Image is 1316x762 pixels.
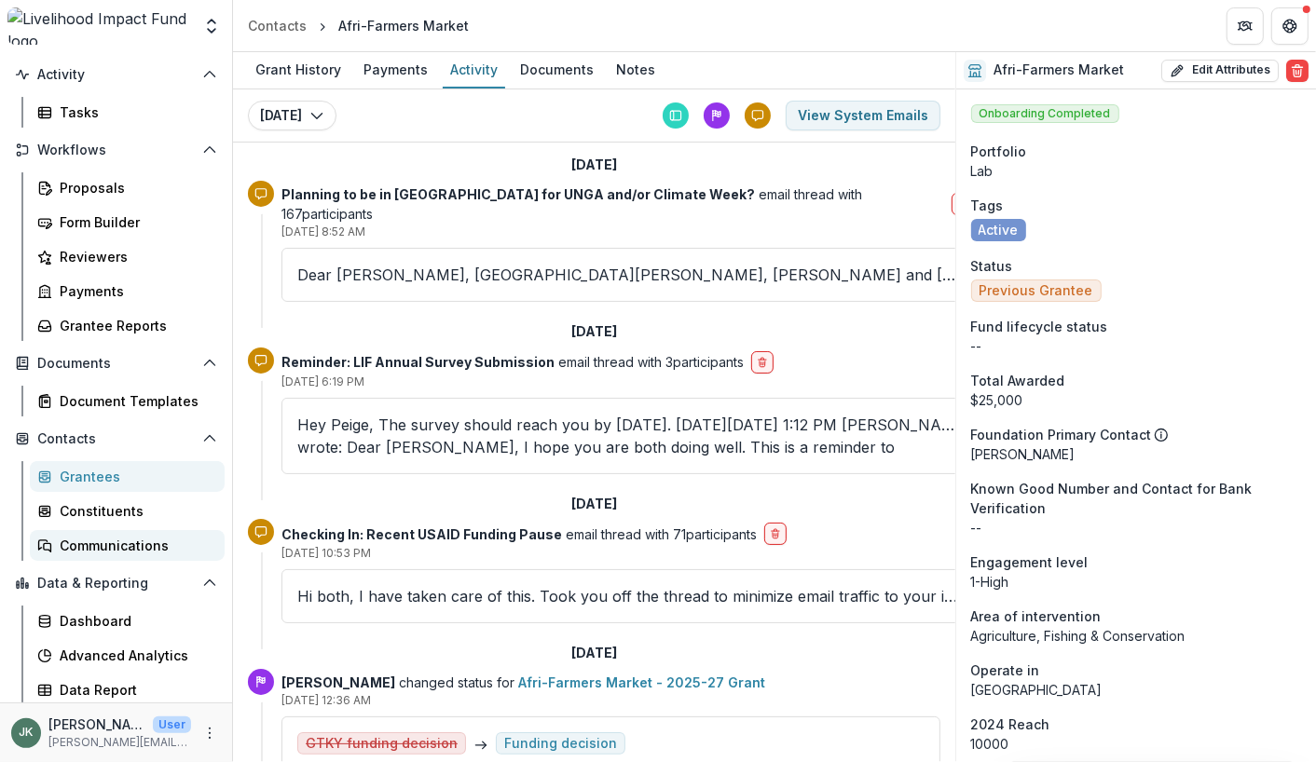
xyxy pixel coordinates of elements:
p: email thread with 3 participants [281,352,744,372]
p: User [153,716,191,733]
div: Afri-Farmers Market [338,16,469,35]
button: Open Data & Reporting [7,568,225,598]
span: Onboarding Completed [971,104,1119,123]
a: Proposals [30,172,225,203]
button: Open Activity [7,60,225,89]
h2: [DATE] [571,324,617,340]
div: Documents [513,56,601,83]
p: [DATE] 12:36 AM [281,692,940,709]
a: Contacts [240,12,314,39]
span: Portfolio [971,142,1027,161]
div: Activity [443,56,505,83]
div: Advanced Analytics [60,646,210,665]
button: Open entity switcher [199,7,225,45]
a: Notes [609,52,663,88]
div: Reviewers [60,247,210,266]
h2: [DATE] [571,497,617,512]
a: Form Builder [30,207,225,238]
button: Partners [1227,7,1264,45]
button: delete-button [764,523,787,545]
p: Dear [PERSON_NAME], [GEOGRAPHIC_DATA][PERSON_NAME], [PERSON_NAME] and [PERSON_NAME], Hope you've ... [297,264,958,286]
span: Known Good Number and Contact for Bank Verification [971,479,1301,518]
strong: [PERSON_NAME] [281,674,395,690]
div: Contacts [248,16,307,35]
button: Get Help [1271,7,1309,45]
div: Notes [609,56,663,83]
div: Proposals [60,178,210,197]
button: Edit Attributes [1161,60,1279,82]
div: Grantees [60,467,210,486]
p: 10000 [971,734,1301,754]
a: Communications [30,530,225,561]
p: Agriculture, Fishing & Conservation [971,626,1301,646]
div: Communications [60,536,210,555]
div: Grant History [248,56,349,83]
span: Documents [37,356,195,372]
a: Payments [30,276,225,306]
p: [PERSON_NAME] [48,714,145,734]
button: [DATE] [248,101,336,130]
span: Total Awarded [971,371,1065,390]
span: Workflows [37,143,195,158]
button: More [199,722,221,744]
h2: [DATE] [571,157,617,173]
p: 1-High [971,572,1301,592]
a: Grant History [248,52,349,88]
div: Funding decision [504,736,617,752]
button: delete-button [751,351,774,374]
a: Grantees [30,461,225,492]
p: -- [971,518,1301,537]
nav: breadcrumb [240,12,476,39]
button: Open Contacts [7,424,225,454]
button: Open Workflows [7,135,225,165]
button: delete-button [952,193,974,215]
p: -- [971,336,1301,356]
span: Tags [971,196,1004,215]
p: Lab [971,161,1301,181]
button: View System Emails [786,101,940,130]
p: changed status for [281,673,940,692]
p: [DATE] 8:52 AM [281,224,974,240]
s: GTKY funding decision [306,736,458,752]
strong: Reminder: LIF Annual Survey Submission [281,354,555,370]
h2: Afri-Farmers Market [994,62,1124,78]
a: Payments [356,52,435,88]
span: Data & Reporting [37,576,195,592]
div: Form Builder [60,212,210,232]
a: Data Report [30,674,225,705]
div: Payments [356,56,435,83]
span: Operate in [971,660,1040,680]
a: Activity [443,52,505,88]
span: Status [971,256,1013,276]
p: [GEOGRAPHIC_DATA] [971,680,1301,700]
p: Foundation Primary Contact [971,425,1152,444]
img: Livelihood Impact Fund logo [7,7,191,45]
a: Advanced Analytics [30,640,225,671]
a: Constituents [30,496,225,526]
strong: Planning to be in [GEOGRAPHIC_DATA] for UNGA and/or Climate Week? [281,186,755,202]
div: Document Templates [60,391,210,411]
p: [PERSON_NAME] [971,444,1301,464]
div: Constituents [60,501,210,521]
div: Dashboard [60,611,210,631]
p: [DATE] 10:53 PM [281,545,974,562]
p: Hey Peige, The survey should reach you by [DATE]. [DATE][DATE] 1:12 PM [PERSON_NAME] [297,414,958,458]
div: Data Report [60,680,210,700]
p: Hi both, I have taken care of this. Took you off the thread to minimize email traffic to your inb... [297,585,958,607]
div: Jana Kinsey [20,727,34,739]
div: $25,000 [971,390,1301,410]
div: Tasks [60,102,210,122]
p: email thread with 167 participants [281,184,944,224]
span: Engagement level [971,552,1089,572]
a: Reviewers [30,241,225,272]
span: Fund lifecycle status [971,317,1108,336]
a: Dashboard [30,606,225,636]
div: Payments [60,281,210,301]
div: wrote: Dear [PERSON_NAME], I hope you are both doing well. This is a reminder to [297,436,958,458]
a: Afri-Farmers Market - 2025-27 Grant [518,674,765,690]
a: Documents [513,52,601,88]
span: Previous Grantee [980,283,1093,299]
p: [DATE] 6:19 PM [281,374,974,390]
div: Grantee Reports [60,316,210,335]
span: 2024 Reach [971,714,1050,734]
